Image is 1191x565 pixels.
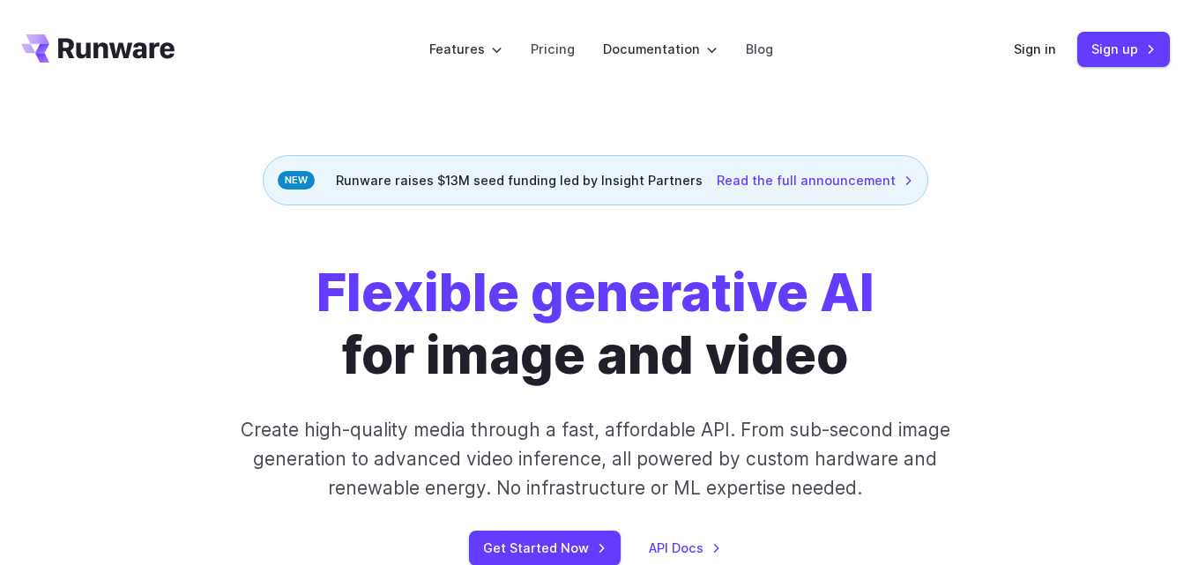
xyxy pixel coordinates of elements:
a: Go to / [21,34,175,63]
a: Read the full announcement [717,170,913,190]
label: Features [429,39,502,59]
a: Sign up [1077,32,1170,66]
h1: for image and video [316,262,875,387]
p: Create high-quality media through a fast, affordable API. From sub-second image generation to adv... [228,415,964,503]
strong: Flexible generative AI [316,261,875,323]
label: Documentation [603,39,718,59]
a: Blog [746,39,773,59]
a: API Docs [649,538,721,558]
a: Get Started Now [469,531,621,565]
a: Sign in [1014,39,1056,59]
div: Runware raises $13M seed funding led by Insight Partners [263,155,928,205]
a: Pricing [531,39,575,59]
